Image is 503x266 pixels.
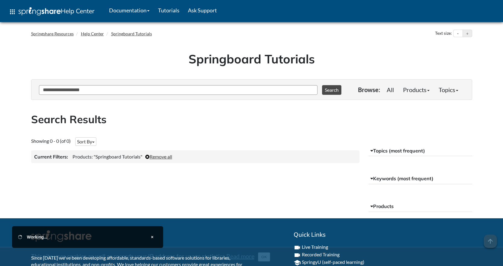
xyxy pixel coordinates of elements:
[31,138,71,144] span: Showing 0 - 0 (of 0)
[369,146,472,156] button: Topics (most frequent)
[294,244,301,251] i: videocam
[302,252,340,257] a: Recorded Training
[434,84,463,96] a: Topics
[34,153,68,160] h3: Current Filters
[105,3,154,18] a: Documentation
[369,173,472,184] button: Keywords (most frequent)
[111,31,152,36] a: Springboard Tutorials
[484,235,497,242] a: arrow_upward
[36,50,468,67] h1: Springboard Tutorials
[369,201,472,212] button: Products
[154,3,184,18] a: Tutorials
[226,252,254,260] a: Read more
[258,252,270,261] button: Close
[434,30,453,37] div: Text size:
[322,85,341,95] button: Search
[453,30,463,37] button: Decrease text size
[382,84,398,96] a: All
[18,7,61,15] img: Springshare
[463,30,472,37] button: Increase text size
[184,3,221,18] a: Ask Support
[9,8,16,15] span: apps
[302,244,328,250] a: Live Training
[73,154,93,159] span: Products:
[484,235,497,248] span: arrow_upward
[25,252,478,261] div: This site uses cookies as well as records your IP address for usage statistics.
[31,31,74,36] a: Springshare Resources
[27,235,47,239] span: Working...
[358,85,380,94] p: Browse:
[81,31,104,36] a: Help Center
[145,154,172,159] a: Remove all
[398,84,434,96] a: Products
[5,3,99,21] a: apps Help Center
[75,137,96,146] button: Sort By
[31,112,472,127] h2: Search Results
[302,259,364,265] a: SpringyU (self-paced learning)
[294,252,301,259] i: videocam
[147,232,157,242] button: Close
[94,154,142,159] span: "Springboard Tutorials"
[61,7,95,15] span: Help Center
[294,230,472,239] h2: Quick Links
